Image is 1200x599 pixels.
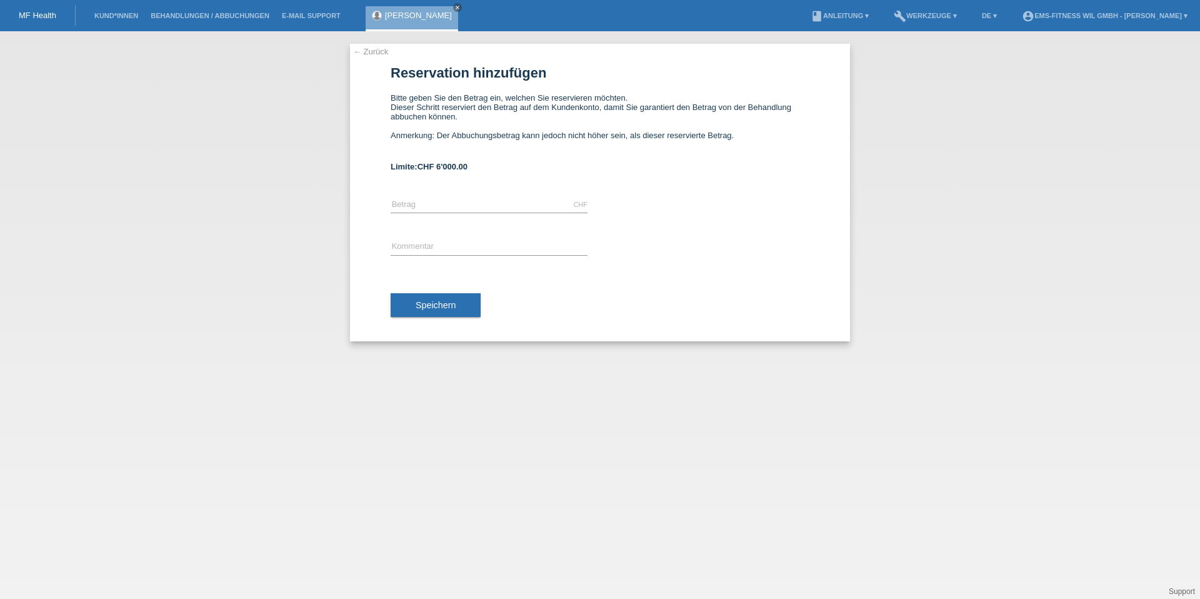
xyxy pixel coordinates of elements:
div: CHF [573,201,587,208]
a: ← Zurück [353,47,388,56]
a: E-Mail Support [276,12,347,19]
span: Speichern [416,300,456,310]
a: Kund*innen [88,12,144,19]
i: book [811,10,823,23]
h1: Reservation hinzufügen [391,65,809,81]
a: buildWerkzeuge ▾ [887,12,963,19]
button: Speichern [391,293,481,317]
i: account_circle [1022,10,1034,23]
a: close [453,3,462,12]
a: [PERSON_NAME] [385,11,452,20]
a: DE ▾ [976,12,1003,19]
a: Support [1169,587,1195,596]
a: Behandlungen / Abbuchungen [144,12,276,19]
i: close [454,4,461,11]
a: bookAnleitung ▾ [804,12,875,19]
span: CHF 6'000.00 [417,162,467,171]
a: account_circleEMS-Fitness Wil GmbH - [PERSON_NAME] ▾ [1016,12,1194,19]
b: Limite: [391,162,467,171]
div: Bitte geben Sie den Betrag ein, welchen Sie reservieren möchten. Dieser Schritt reserviert den Be... [391,93,809,149]
i: build [894,10,906,23]
a: MF Health [19,11,56,20]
